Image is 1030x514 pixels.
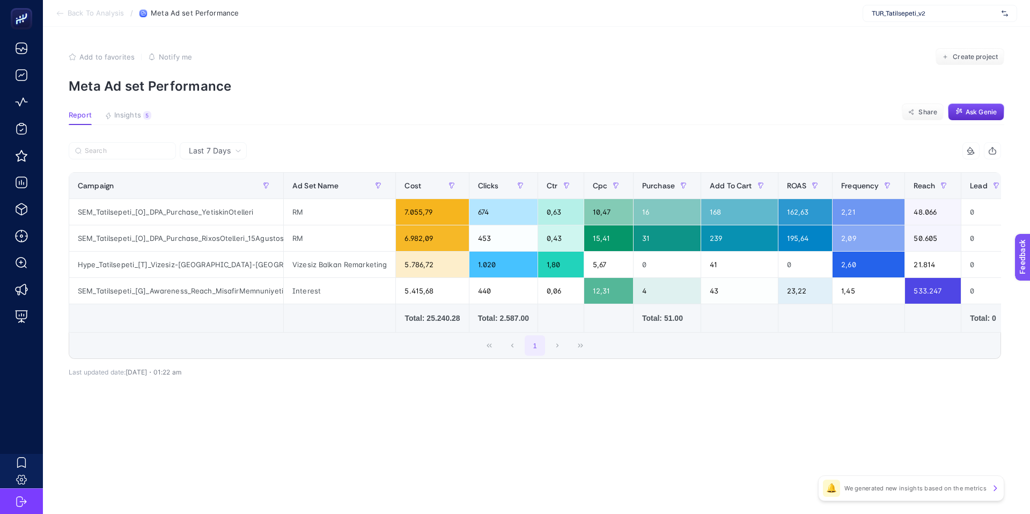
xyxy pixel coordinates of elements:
[396,252,468,277] div: 5.786,72
[396,278,468,304] div: 5.415,68
[701,199,778,225] div: 168
[284,199,395,225] div: RM
[404,313,460,324] div: Total: 25.240.28
[905,199,961,225] div: 48.066
[69,278,283,304] div: SEM_Tatilsepeti_[G]_Awareness_Reach_MisafirMemnuniyeti
[970,181,988,190] span: Lead
[148,53,192,61] button: Notify me
[292,181,339,190] span: Ad Set Name
[833,225,904,251] div: 2,09
[778,252,833,277] div: 0
[966,108,997,116] span: Ask Genie
[905,252,961,277] div: 21.814
[143,111,151,120] div: 5
[159,53,192,61] span: Notify me
[69,111,92,120] span: Report
[642,313,692,324] div: Total: 51.00
[79,53,135,61] span: Add to favorites
[525,335,545,356] button: 1
[961,225,1013,251] div: 0
[68,9,124,18] span: Back To Analysis
[69,368,126,376] span: Last updated date:
[130,9,133,17] span: /
[778,199,833,225] div: 162,63
[584,199,633,225] div: 10,47
[584,225,633,251] div: 15,41
[584,278,633,304] div: 12,31
[469,225,538,251] div: 453
[6,3,41,12] span: Feedback
[396,199,468,225] div: 7.055,79
[961,278,1013,304] div: 0
[833,278,904,304] div: 1,45
[478,313,529,324] div: Total: 2.587.00
[953,53,998,61] span: Create project
[284,252,395,277] div: Vizesiz Balkan Remarketing
[872,9,997,18] span: TUR_Tatilsepeti_v2
[478,181,499,190] span: Clicks
[404,181,421,190] span: Cost
[469,252,538,277] div: 1.020
[902,104,944,121] button: Share
[905,225,961,251] div: 50.605
[538,225,583,251] div: 0,43
[584,252,633,277] div: 5,67
[961,252,1013,277] div: 0
[69,159,1001,376] div: Last 7 Days
[841,181,879,190] span: Frequency
[936,48,1004,65] button: Create project
[396,225,468,251] div: 6.982,09
[469,278,538,304] div: 440
[151,9,239,18] span: Meta Ad set Performance
[189,145,231,156] span: Last 7 Days
[905,278,961,304] div: 533.247
[634,252,701,277] div: 0
[78,181,114,190] span: Campaign
[701,278,778,304] div: 43
[538,278,583,304] div: 0,06
[126,368,181,376] span: [DATE]・01:22 am
[538,252,583,277] div: 1,80
[1002,8,1008,19] img: svg%3e
[593,181,607,190] span: Cpc
[284,278,395,304] div: Interest
[85,147,170,155] input: Search
[547,181,557,190] span: Ctr
[833,252,904,277] div: 2,60
[970,313,1005,324] div: Total: 0
[787,181,807,190] span: ROAS
[69,199,283,225] div: SEM_Tatilsepeti_[O]_DPA_Purchase_YetiskinOtelleri
[961,199,1013,225] div: 0
[914,181,935,190] span: Reach
[469,199,538,225] div: 674
[69,252,283,277] div: Hype_Tatilsepeti_[T]_Vizesiz-[GEOGRAPHIC_DATA]-[GEOGRAPHIC_DATA]
[538,199,583,225] div: 0,63
[710,181,752,190] span: Add To Cart
[114,111,141,120] span: Insights
[634,225,701,251] div: 31
[69,225,283,251] div: SEM_Tatilsepeti_[O]_DPA_Purchase_RixosOtelleri_15Agustos_31Aralik
[833,199,904,225] div: 2,21
[778,278,833,304] div: 23,22
[948,104,1004,121] button: Ask Genie
[701,252,778,277] div: 41
[918,108,937,116] span: Share
[642,181,675,190] span: Purchase
[701,225,778,251] div: 239
[778,225,833,251] div: 195,64
[69,78,1004,94] p: Meta Ad set Performance
[284,225,395,251] div: RM
[634,199,701,225] div: 16
[69,53,135,61] button: Add to favorites
[634,278,701,304] div: 4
